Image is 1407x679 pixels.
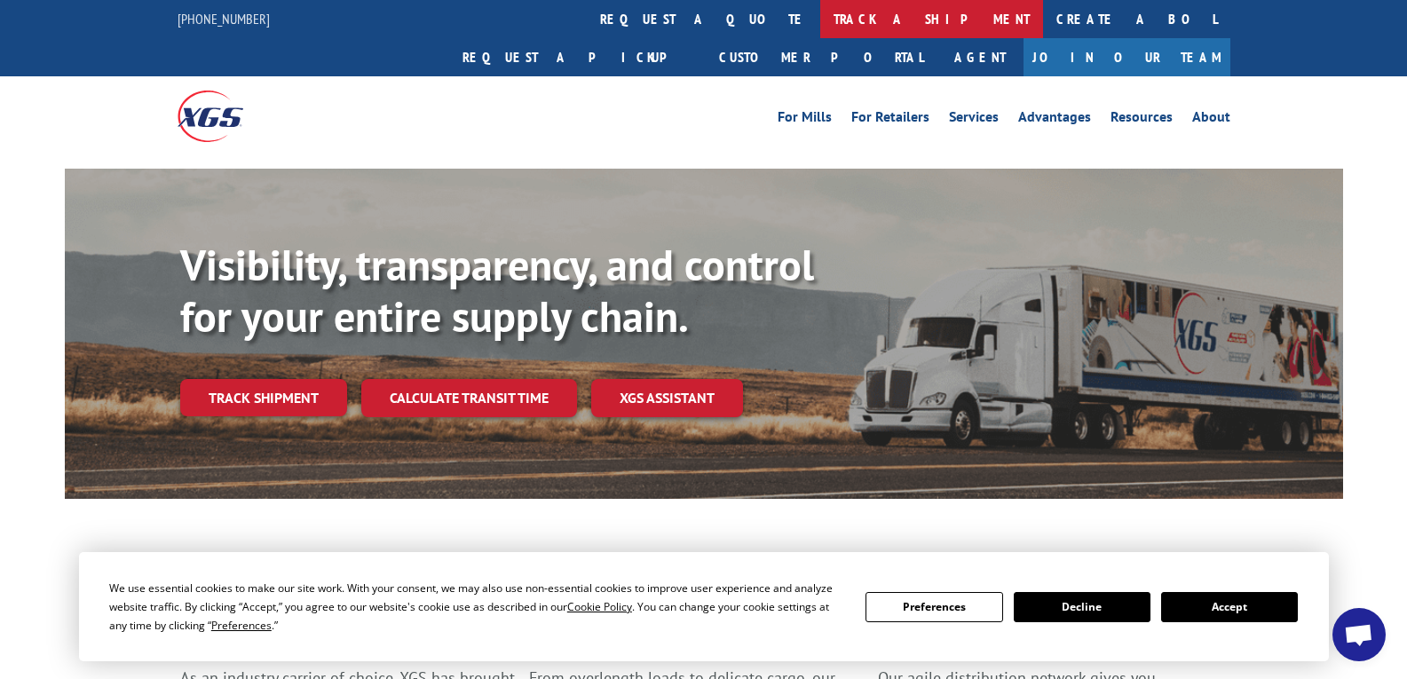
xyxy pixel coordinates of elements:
[866,592,1002,622] button: Preferences
[109,579,844,635] div: We use essential cookies to make our site work. With your consent, we may also use non-essential ...
[211,618,272,633] span: Preferences
[180,237,814,343] b: Visibility, transparency, and control for your entire supply chain.
[449,38,706,76] a: Request a pickup
[567,599,632,614] span: Cookie Policy
[178,10,270,28] a: [PHONE_NUMBER]
[1111,110,1173,130] a: Resources
[180,379,347,416] a: Track shipment
[851,110,929,130] a: For Retailers
[937,38,1024,76] a: Agent
[1332,608,1386,661] div: Open chat
[1014,592,1150,622] button: Decline
[1018,110,1091,130] a: Advantages
[706,38,937,76] a: Customer Portal
[949,110,999,130] a: Services
[1192,110,1230,130] a: About
[1161,592,1298,622] button: Accept
[361,379,577,417] a: Calculate transit time
[79,552,1329,661] div: Cookie Consent Prompt
[778,110,832,130] a: For Mills
[1024,38,1230,76] a: Join Our Team
[591,379,743,417] a: XGS ASSISTANT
